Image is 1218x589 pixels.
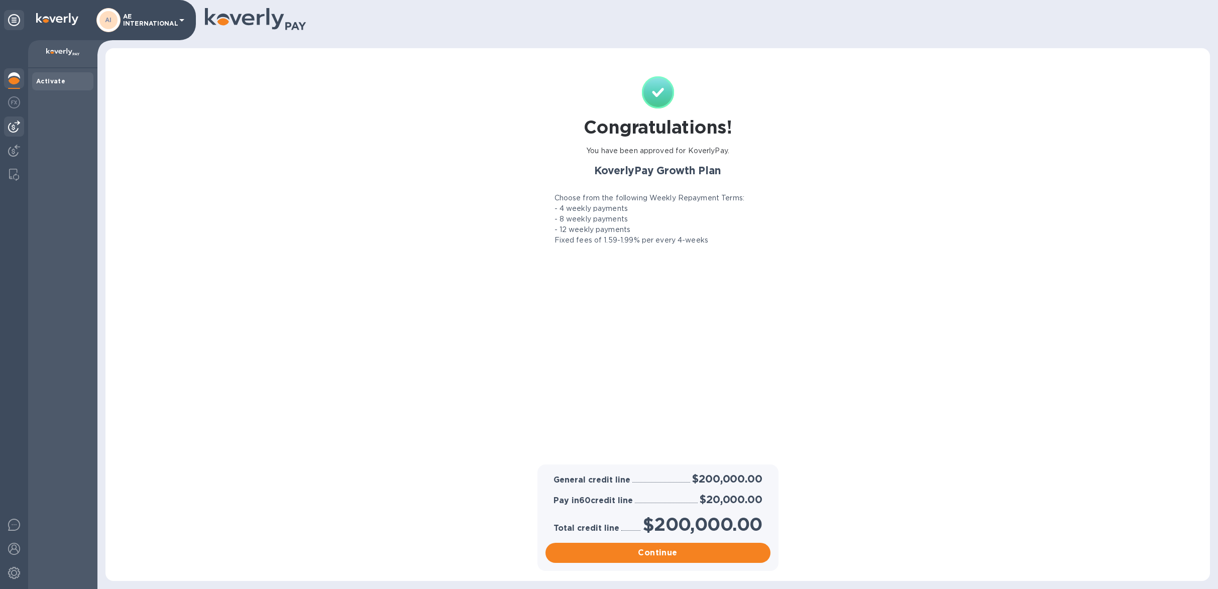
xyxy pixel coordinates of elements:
p: Fixed fees of 1.59-1.99% per every 4-weeks [555,235,709,246]
p: - 12 weekly payments [555,224,631,235]
h2: KoverlyPay Growth Plan [539,164,777,177]
h3: Pay in 60 credit line [553,496,633,506]
h3: Total credit line [553,524,619,533]
div: Unpin categories [4,10,24,30]
h3: General credit line [553,476,630,485]
p: - 4 weekly payments [555,203,628,214]
p: - 8 weekly payments [555,214,628,224]
img: Foreign exchange [8,96,20,108]
p: AE INTERNATIONAL [123,13,173,27]
span: Continue [553,547,762,559]
img: Logo [36,13,78,25]
h1: Congratulations! [584,116,732,138]
h1: $200,000.00 [642,514,762,535]
button: Continue [545,543,770,563]
h2: $20,000.00 [700,493,762,506]
p: Choose from the following Weekly Repayment Terms: [555,193,744,203]
b: Activate [36,77,65,85]
p: You have been approved for KoverlyPay. [586,146,729,156]
h2: $200,000.00 [692,473,762,485]
b: AI [105,16,112,24]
